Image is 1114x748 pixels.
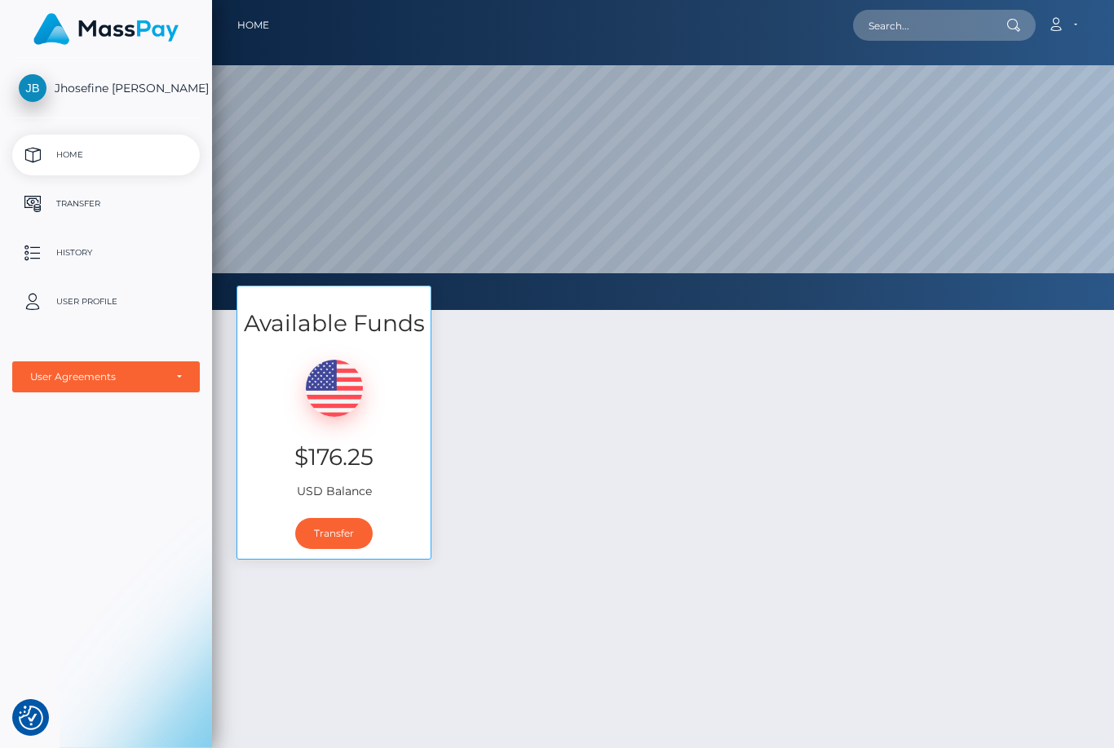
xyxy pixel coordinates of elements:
h3: Available Funds [237,308,431,339]
input: Search... [853,10,1006,41]
button: Consent Preferences [19,706,43,730]
img: MassPay [33,13,179,45]
div: USD Balance [237,339,431,508]
span: Jhosefine [PERSON_NAME] [12,81,200,95]
img: USD.png [306,360,363,417]
a: History [12,232,200,273]
a: Home [237,8,269,42]
img: Revisit consent button [19,706,43,730]
div: User Agreements [30,370,164,383]
a: Transfer [12,184,200,224]
p: Transfer [19,192,193,216]
a: Transfer [295,518,373,549]
p: User Profile [19,290,193,314]
a: User Profile [12,281,200,322]
h3: $176.25 [250,441,418,473]
p: History [19,241,193,265]
button: User Agreements [12,361,200,392]
a: Home [12,135,200,175]
p: Home [19,143,193,167]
